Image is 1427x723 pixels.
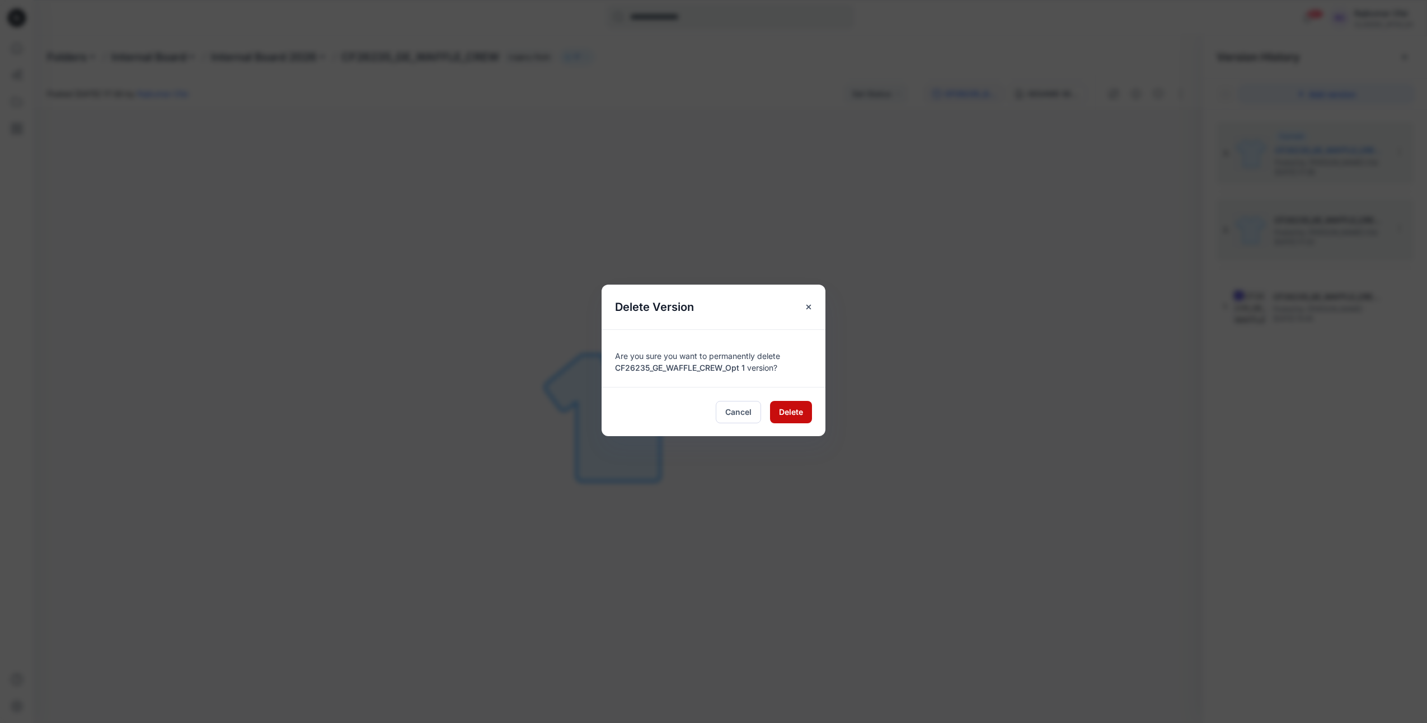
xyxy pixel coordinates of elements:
button: Cancel [716,401,761,423]
button: Close [799,297,819,317]
div: Are you sure you want to permanently delete version? [615,343,812,374]
span: CF26235_GE_WAFFLE_CREW_Opt 1 [615,363,745,372]
span: Delete [779,406,803,418]
span: Cancel [725,406,752,418]
button: Delete [770,401,812,423]
h5: Delete Version [602,285,707,329]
